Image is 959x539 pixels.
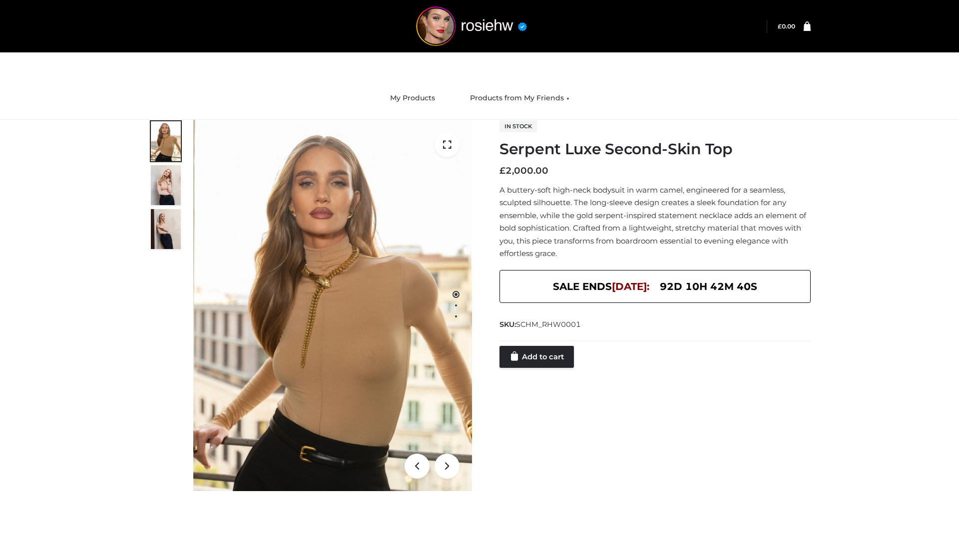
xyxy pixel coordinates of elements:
img: Screenshot-2024-10-29-at-6.26.01%E2%80%AFPM.jpg [151,121,181,161]
img: rosiehw [397,6,546,46]
bdi: 0.00 [778,22,795,30]
img: Screenshot-2024-10-29-at-6.25.55%E2%80%AFPM.jpg [151,165,181,205]
span: £ [499,165,505,176]
div: SALE ENDS [499,270,811,303]
a: Add to cart [499,346,574,368]
span: £ [778,22,782,30]
span: SCHM_RHW0001 [516,320,581,329]
span: 92d 10h 42m 40s [660,278,757,295]
span: [DATE]: [612,280,649,292]
p: A buttery-soft high-neck bodysuit in warm camel, engineered for a seamless, sculpted silhouette. ... [499,184,811,260]
h1: Serpent Luxe Second-Skin Top [499,140,811,158]
a: £0.00 [778,22,795,30]
img: Serpent Luxe Second-Skin Top [193,120,472,491]
bdi: 2,000.00 [499,165,548,176]
span: SKU: [499,318,582,330]
img: Screenshot-2024-10-29-at-6.26.12%E2%80%AFPM.jpg [151,209,181,249]
a: My Products [383,87,443,109]
span: In stock [499,120,537,132]
a: Products from My Friends [463,87,577,109]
